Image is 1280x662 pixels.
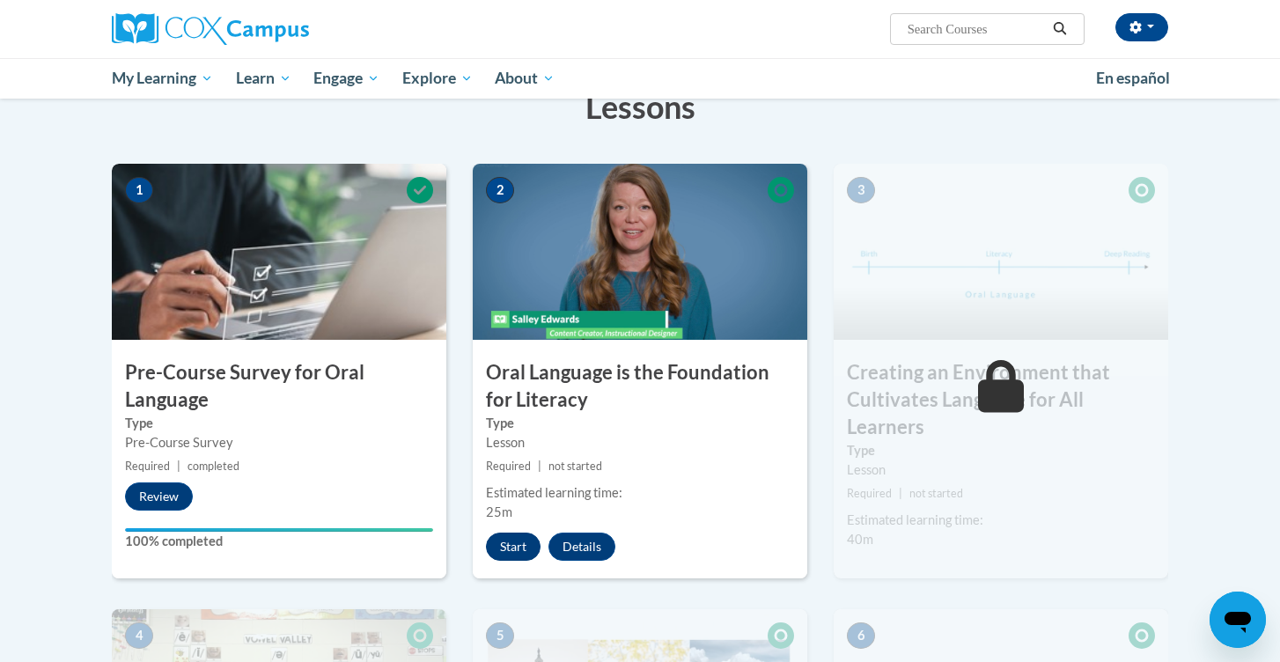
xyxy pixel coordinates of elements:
[125,528,433,532] div: Your progress
[236,68,291,89] span: Learn
[1115,13,1168,41] button: Account Settings
[1085,60,1181,97] a: En español
[125,532,433,551] label: 100% completed
[112,68,213,89] span: My Learning
[847,532,873,547] span: 40m
[302,58,391,99] a: Engage
[313,68,379,89] span: Engage
[486,177,514,203] span: 2
[906,18,1047,40] input: Search Courses
[1210,592,1266,648] iframe: Button to launch messaging window
[834,359,1168,440] h3: Creating an Environment that Cultivates Language for All Learners
[473,359,807,414] h3: Oral Language is the Foundation for Literacy
[538,460,541,473] span: |
[847,441,1155,460] label: Type
[224,58,303,99] a: Learn
[112,13,309,45] img: Cox Campus
[85,58,1195,99] div: Main menu
[486,414,794,433] label: Type
[125,414,433,433] label: Type
[548,460,602,473] span: not started
[909,487,963,500] span: not started
[100,58,224,99] a: My Learning
[847,460,1155,480] div: Lesson
[402,68,473,89] span: Explore
[486,483,794,503] div: Estimated learning time:
[486,533,541,561] button: Start
[834,164,1168,340] img: Course Image
[125,622,153,649] span: 4
[486,622,514,649] span: 5
[484,58,567,99] a: About
[112,359,446,414] h3: Pre-Course Survey for Oral Language
[112,13,446,45] a: Cox Campus
[125,177,153,203] span: 1
[391,58,484,99] a: Explore
[1047,18,1073,40] button: Search
[177,460,180,473] span: |
[1096,69,1170,87] span: En español
[495,68,555,89] span: About
[847,177,875,203] span: 3
[473,164,807,340] img: Course Image
[847,622,875,649] span: 6
[548,533,615,561] button: Details
[125,460,170,473] span: Required
[112,164,446,340] img: Course Image
[847,511,1155,530] div: Estimated learning time:
[486,433,794,452] div: Lesson
[847,487,892,500] span: Required
[899,487,902,500] span: |
[125,482,193,511] button: Review
[112,85,1168,129] h3: Lessons
[125,433,433,452] div: Pre-Course Survey
[188,460,239,473] span: completed
[486,460,531,473] span: Required
[486,504,512,519] span: 25m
